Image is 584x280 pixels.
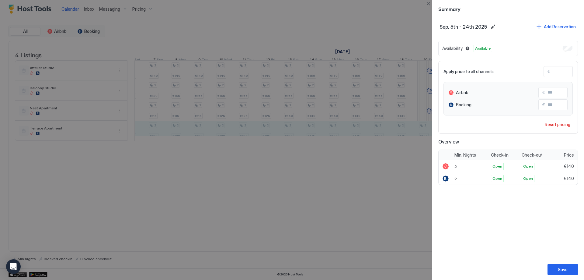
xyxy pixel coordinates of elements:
div: Save [558,266,568,273]
button: Blocked dates override all pricing rules and remain unavailable until manually unblocked [464,45,471,52]
span: Apply price to all channels [443,69,494,74]
span: 2 [454,164,457,169]
button: Add Reservation [536,23,577,31]
span: Booking [456,102,471,108]
span: €140 [564,164,574,169]
span: 2 [454,176,457,181]
span: Overview [438,139,578,145]
span: Min. Nights [454,152,476,158]
div: Reset pricing [545,121,570,128]
span: Price [564,152,574,158]
button: Edit date range [489,23,497,30]
span: € [547,69,550,74]
span: € [542,90,545,95]
button: Save [547,264,578,275]
span: Check-in [491,152,509,158]
span: Airbnb [456,90,468,95]
span: Open [492,164,502,169]
span: Availability [442,46,463,51]
span: Open [523,164,533,169]
span: Check-out [522,152,543,158]
span: Available [475,46,491,51]
button: Reset pricing [542,120,573,129]
span: Summary [438,5,578,12]
span: Open [523,176,533,181]
div: Add Reservation [544,23,576,30]
span: Sep, 5th - 24th 2025 [440,24,487,30]
span: Open [492,176,502,181]
span: €140 [564,176,574,181]
div: Open Intercom Messenger [6,259,21,274]
span: € [542,102,545,108]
